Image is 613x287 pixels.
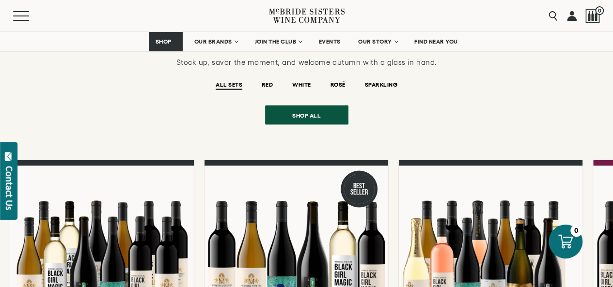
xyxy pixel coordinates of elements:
[595,6,604,15] span: 0
[254,38,296,45] span: JOIN THE CLUB
[358,38,392,45] span: OUR STORY
[155,38,172,45] span: SHOP
[188,32,243,51] a: OUR BRANDS
[408,32,464,51] a: FIND NEAR YOU
[275,106,338,124] span: Shop all
[13,11,48,21] button: Mobile Menu Trigger
[352,32,404,51] a: OUR STORY
[248,32,308,51] a: JOIN THE CLUB
[152,58,462,67] p: Stock up, savor the moment, and welcome autumn with a glass in hand.
[216,81,242,90] button: ALL SETS
[570,225,582,237] div: 0
[4,166,14,210] div: Contact Us
[149,32,183,51] a: SHOP
[319,38,341,45] span: EVENTS
[365,81,397,90] button: SPARKLING
[313,32,347,51] a: EVENTS
[265,105,348,124] a: Shop all
[292,81,311,90] button: WHITE
[194,38,232,45] span: OUR BRANDS
[414,38,458,45] span: FIND NEAR YOU
[330,81,346,90] button: ROSÉ
[262,81,273,90] button: RED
